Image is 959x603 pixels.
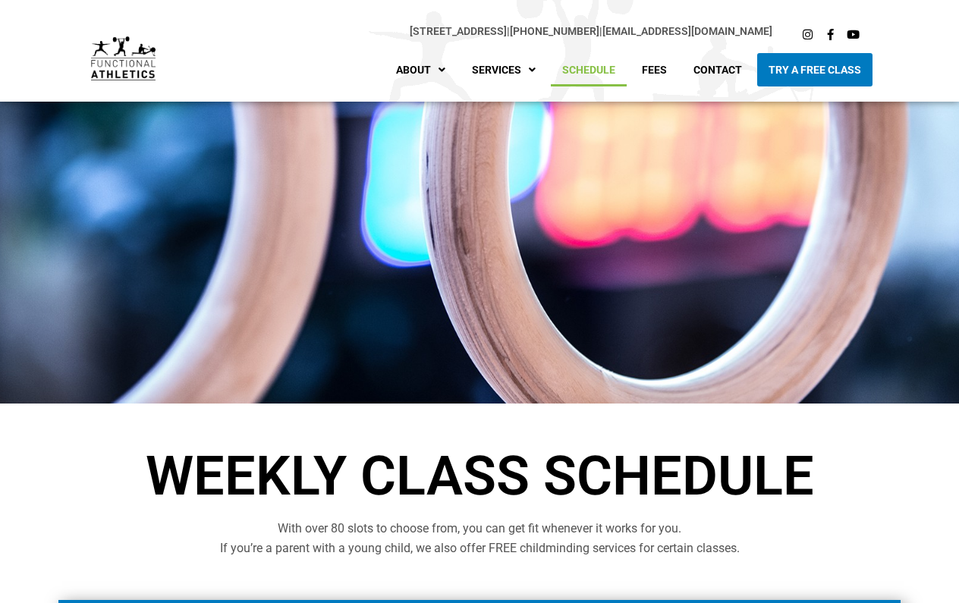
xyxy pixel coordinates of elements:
a: [EMAIL_ADDRESS][DOMAIN_NAME] [602,25,772,37]
img: default-logo [91,36,156,80]
a: Services [461,53,547,86]
p: With over 80 slots to choose from, you can get fit whenever it works for you. If you’re a parent ... [55,519,904,559]
a: [PHONE_NUMBER] [510,25,599,37]
a: Try A Free Class [757,53,873,86]
span: | [410,25,510,37]
a: [STREET_ADDRESS] [410,25,507,37]
a: Fees [630,53,678,86]
p: | [186,23,772,40]
a: Schedule [551,53,627,86]
a: Contact [682,53,753,86]
h1: Weekly Class Schedule [55,449,904,504]
a: About [385,53,457,86]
